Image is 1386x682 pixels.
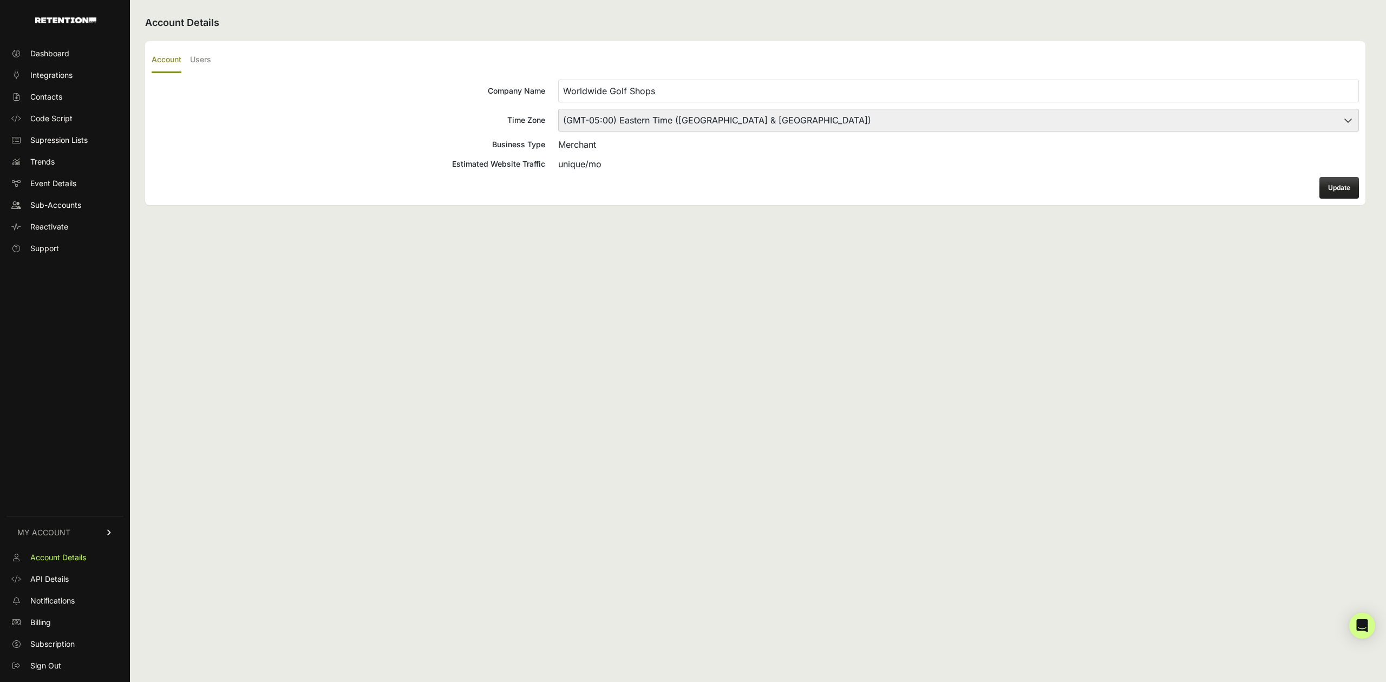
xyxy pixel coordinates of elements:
button: Update [1319,177,1359,199]
a: Code Script [6,110,123,127]
a: Sub-Accounts [6,196,123,214]
img: Retention.com [35,17,96,23]
span: Subscription [30,639,75,650]
span: Support [30,243,59,254]
span: Contacts [30,91,62,102]
div: Open Intercom Messenger [1349,613,1375,639]
a: Reactivate [6,218,123,235]
div: Merchant [558,138,1359,151]
a: Sign Out [6,657,123,674]
span: Billing [30,617,51,628]
span: API Details [30,574,69,585]
div: Business Type [152,139,545,150]
span: Account Details [30,552,86,563]
span: Sub-Accounts [30,200,81,211]
div: Time Zone [152,115,545,126]
a: Account Details [6,549,123,566]
label: Account [152,48,181,73]
a: Contacts [6,88,123,106]
a: API Details [6,570,123,588]
a: Supression Lists [6,132,123,149]
a: Notifications [6,592,123,609]
a: Support [6,240,123,257]
span: Integrations [30,70,73,81]
a: MY ACCOUNT [6,516,123,549]
div: Estimated Website Traffic [152,159,545,169]
a: Trends [6,153,123,170]
a: Event Details [6,175,123,192]
span: Trends [30,156,55,167]
span: Notifications [30,595,75,606]
span: Reactivate [30,221,68,232]
span: Dashboard [30,48,69,59]
span: Supression Lists [30,135,88,146]
label: Users [190,48,211,73]
span: Code Script [30,113,73,124]
a: Billing [6,614,123,631]
div: unique/mo [558,158,1359,170]
span: Event Details [30,178,76,189]
a: Integrations [6,67,123,84]
select: Time Zone [558,109,1359,132]
span: MY ACCOUNT [17,527,70,538]
a: Dashboard [6,45,123,62]
div: Company Name [152,86,545,96]
h2: Account Details [145,15,1365,30]
input: Company Name [558,80,1359,102]
span: Sign Out [30,660,61,671]
a: Subscription [6,635,123,653]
